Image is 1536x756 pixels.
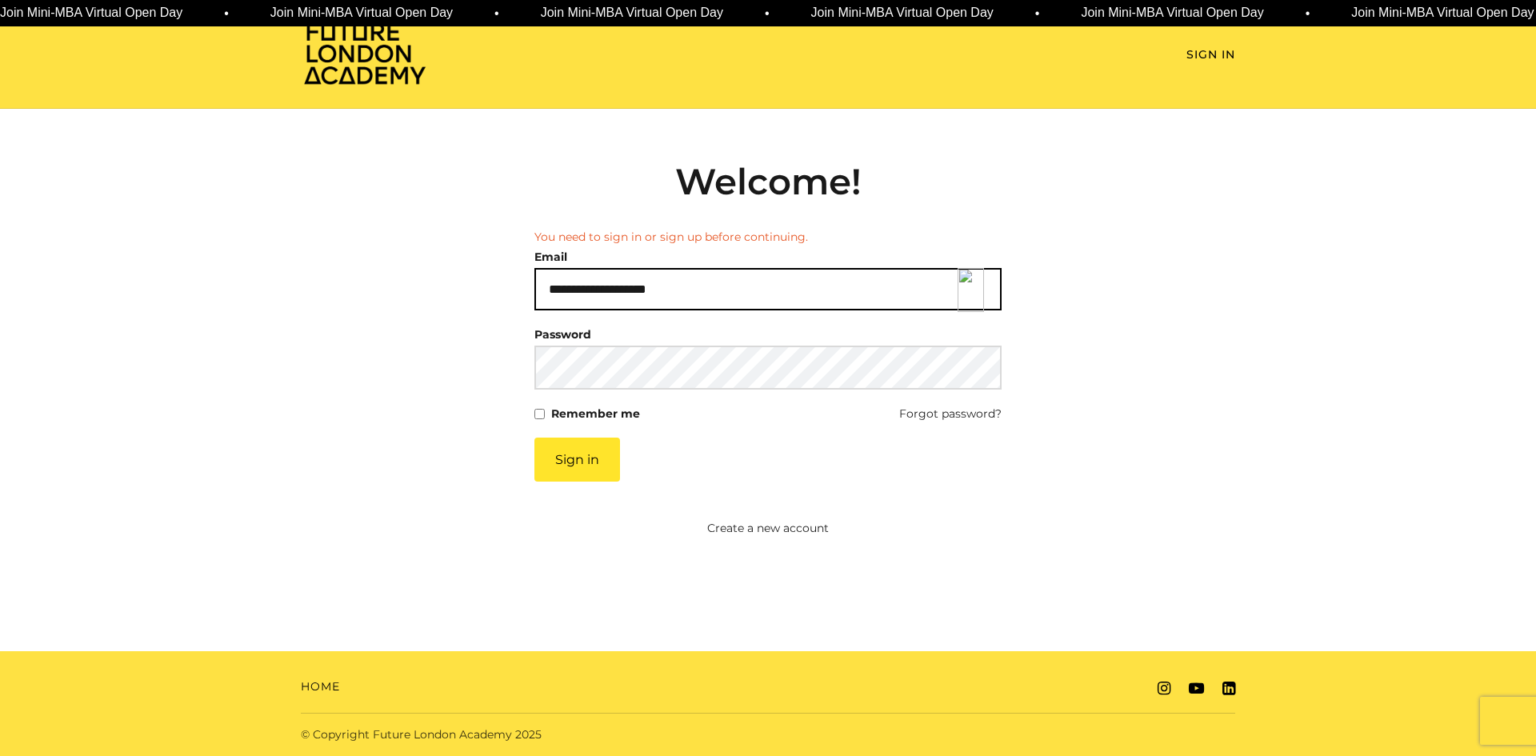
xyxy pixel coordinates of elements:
span: • [738,4,743,23]
label: Email [534,246,567,268]
a: Create a new account [457,520,1080,537]
span: • [469,4,474,23]
span: • [198,4,203,23]
li: You need to sign in or sign up before continuing. [534,229,1002,246]
label: Remember me [551,402,640,425]
img: lock-icon.svg [958,268,984,312]
a: Sign In [1186,46,1235,63]
img: Home Page [301,21,429,86]
a: Forgot password? [899,402,1002,425]
h2: Welcome! [534,160,1002,203]
span: • [1279,4,1284,23]
a: Home [301,678,340,695]
div: © Copyright Future London Academy 2025 [288,726,768,743]
span: • [1009,4,1014,23]
button: Sign in [534,438,620,482]
label: Password [534,323,591,346]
